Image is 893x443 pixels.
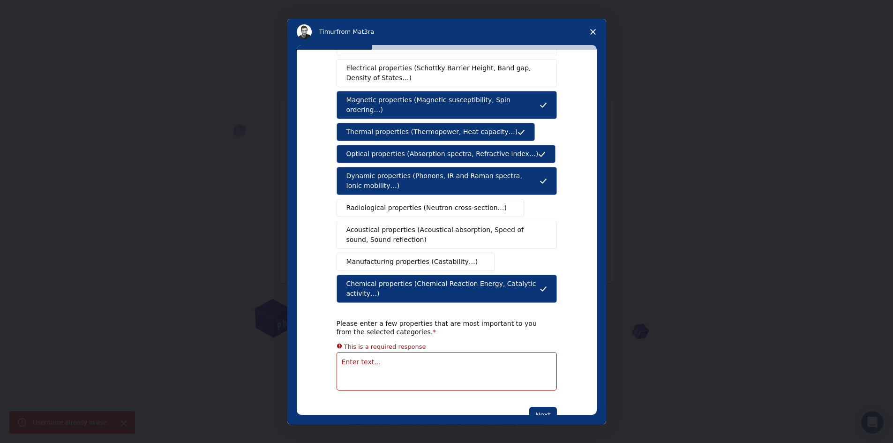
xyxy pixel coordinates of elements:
[337,91,557,119] button: Magnetic properties (Magnetic susceptibility, Spin ordering…)
[337,352,557,390] textarea: Enter text...
[346,279,540,299] span: Chemical properties (Chemical Reaction Energy, Catalytic activity…)
[19,7,53,15] span: Support
[319,28,337,35] span: Timur
[297,24,312,39] img: Profile image for Timur
[346,171,540,191] span: Dynamic properties (Phonons, IR and Raman spectra, Ionic mobility…)
[344,341,426,352] div: This is a required response
[346,149,539,159] span: Optical properties (Absorption spectra, Refractive index…)
[346,127,518,137] span: Thermal properties (Thermopower, Heat capacity…)
[337,319,543,336] div: Please enter a few properties that are most important to you from the selected categories.
[337,275,557,303] button: Chemical properties (Chemical Reaction Energy, Catalytic activity…)
[346,63,541,83] span: Electrical properties (Schottky Barrier Height, Band gap, Density of States…)
[346,257,478,267] span: Manufacturing properties (Castability…)
[337,253,495,271] button: Manufacturing properties (Castability…)
[337,145,556,163] button: Optical properties (Absorption spectra, Refractive index…)
[346,203,507,213] span: Radiological properties (Neutron cross-section…)
[346,225,541,245] span: Acoustical properties (Acoustical absorption, Speed of sound, Sound reflection)
[580,19,606,45] span: Close survey
[337,221,557,249] button: Acoustical properties (Acoustical absorption, Speed of sound, Sound reflection)
[529,407,557,423] button: Next
[337,199,525,217] button: Radiological properties (Neutron cross-section…)
[337,28,374,35] span: from Mat3ra
[337,167,557,195] button: Dynamic properties (Phonons, IR and Raman spectra, Ionic mobility…)
[337,59,557,87] button: Electrical properties (Schottky Barrier Height, Band gap, Density of States…)
[346,95,540,115] span: Magnetic properties (Magnetic susceptibility, Spin ordering…)
[337,123,535,141] button: Thermal properties (Thermopower, Heat capacity…)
